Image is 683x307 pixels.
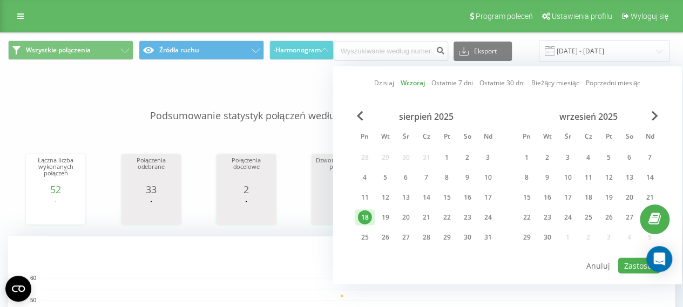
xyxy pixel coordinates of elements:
span: Program poleceń [476,12,533,21]
div: ndz 14 wrz 2025 [640,169,660,186]
div: wrzesień 2025 [517,111,660,122]
button: Zastosuj [618,258,660,274]
text: 50 [30,297,37,303]
button: Eksport [454,42,512,61]
button: Wszystkie połączenia [8,40,133,60]
div: wt 2 wrz 2025 [537,149,558,166]
div: 12 [378,190,393,204]
div: 9 [461,170,475,185]
svg: A chart. [314,195,368,227]
div: 16 [461,190,475,204]
text: 60 [30,275,37,281]
div: Open Intercom Messenger [646,246,672,272]
div: 14 [643,170,657,185]
div: wt 30 wrz 2025 [537,229,558,245]
input: Wyszukiwanie według numeru [334,42,448,61]
div: Dzwoniono po raz pierwszy [314,157,368,184]
div: wt 12 sie 2025 [375,189,396,206]
div: pt 12 wrz 2025 [599,169,619,186]
div: pon 18 sie 2025 [355,209,375,226]
div: 6 [623,151,637,165]
div: pt 8 sie 2025 [437,169,457,186]
abbr: czwartek [580,129,597,146]
div: 7 [643,151,657,165]
div: 20 [623,190,637,204]
div: wt 9 wrz 2025 [537,169,558,186]
div: 7 [420,170,434,185]
abbr: czwartek [418,129,435,146]
div: wt 16 wrz 2025 [537,189,558,206]
div: sob 27 wrz 2025 [619,209,640,226]
div: 24 [561,210,575,224]
div: 22 [520,210,534,224]
div: wt 26 sie 2025 [375,229,396,245]
div: czw 28 sie 2025 [416,229,437,245]
div: 27 [399,230,413,244]
div: czw 14 sie 2025 [416,189,437,206]
div: 1 [440,151,454,165]
div: 17 [481,190,495,204]
div: A chart. [29,195,83,227]
div: 20 [399,210,413,224]
span: Harmonogram [275,46,321,54]
a: Ostatnie 7 dni [431,78,473,88]
abbr: wtorek [539,129,556,146]
div: sob 23 sie 2025 [457,209,478,226]
div: śr 6 sie 2025 [396,169,416,186]
div: 11 [581,170,596,185]
div: 30 [461,230,475,244]
div: pon 25 sie 2025 [355,229,375,245]
div: pon 1 wrz 2025 [517,149,537,166]
div: 6 [399,170,413,185]
div: pon 29 wrz 2025 [517,229,537,245]
abbr: piątek [601,129,617,146]
div: sob 9 sie 2025 [457,169,478,186]
div: ndz 7 wrz 2025 [640,149,660,166]
div: wt 19 sie 2025 [375,209,396,226]
a: Ostatnie 30 dni [479,78,525,88]
div: czw 11 wrz 2025 [578,169,599,186]
div: 24 [481,210,495,224]
div: A chart. [219,195,273,227]
button: Źródła ruchu [139,40,264,60]
abbr: poniedziałek [519,129,535,146]
div: czw 21 sie 2025 [416,209,437,226]
abbr: poniedziałek [357,129,373,146]
div: 30 [540,230,554,244]
div: śr 10 wrz 2025 [558,169,578,186]
div: 21 [643,190,657,204]
div: 3 [561,151,575,165]
div: 17 [561,190,575,204]
div: śr 13 sie 2025 [396,189,416,206]
div: sob 30 sie 2025 [457,229,478,245]
div: 19 [602,190,616,204]
div: 13 [623,170,637,185]
div: 5 [378,170,393,185]
span: Ustawienia profilu [552,12,612,21]
div: 4 [358,170,372,185]
div: 29 [440,230,454,244]
div: pt 29 sie 2025 [437,229,457,245]
a: Wczoraj [401,78,425,88]
div: czw 25 wrz 2025 [578,209,599,226]
div: 4 [581,151,596,165]
div: 26 [378,230,393,244]
div: sierpień 2025 [355,111,498,122]
div: 18 [581,190,596,204]
abbr: niedziela [480,129,496,146]
div: ndz 10 sie 2025 [478,169,498,186]
div: ndz 17 sie 2025 [478,189,498,206]
div: 2 [461,151,475,165]
div: 1 [314,184,368,195]
abbr: niedziela [642,129,658,146]
button: Harmonogram [269,40,334,60]
div: sob 13 wrz 2025 [619,169,640,186]
button: Anuluj [580,258,616,274]
div: sob 2 sie 2025 [457,149,478,166]
svg: A chart. [124,195,178,227]
div: 27 [623,210,637,224]
span: Wszystkie połączenia [26,46,91,54]
div: Połączenia docelowe [219,157,273,184]
div: 8 [440,170,454,185]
